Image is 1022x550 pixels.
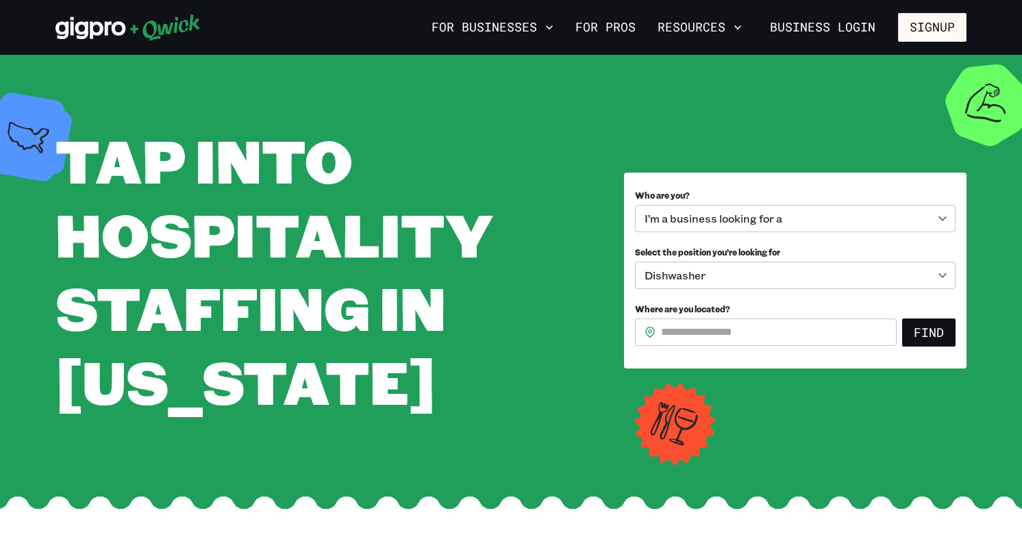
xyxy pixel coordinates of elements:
span: Who are you? [635,190,690,201]
button: For Businesses [426,16,559,39]
span: Select the position you’re looking for [635,247,780,258]
img: Qwick [55,14,200,41]
a: Business Login [758,13,887,42]
button: Signup [898,13,967,42]
div: I’m a business looking for a [635,205,956,232]
a: For Pros [570,16,641,39]
span: Tap into Hospitality Staffing in [US_STATE] [55,121,493,421]
button: Resources [652,16,747,39]
button: Find [902,318,956,347]
span: Where are you located? [635,303,730,314]
iframe: Netlify Drawer [244,517,778,550]
div: Dishwasher [635,262,956,289]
